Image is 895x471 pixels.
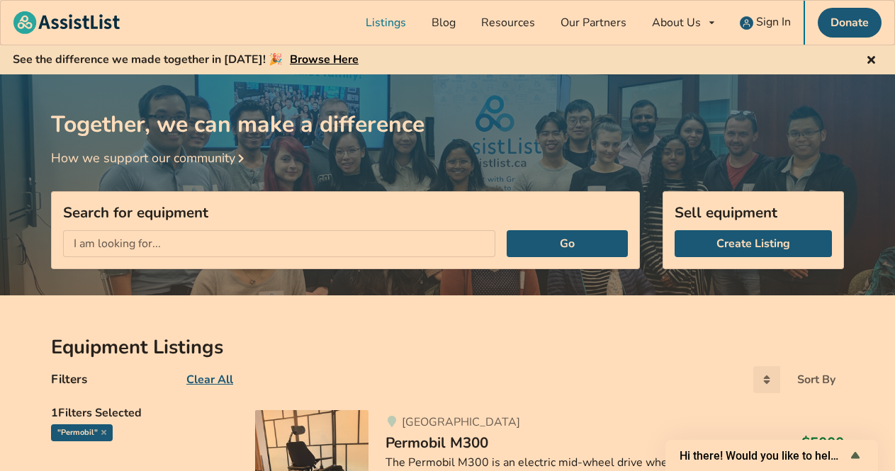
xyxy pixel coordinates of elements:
[51,335,844,360] h2: Equipment Listings
[51,74,844,139] h1: Together, we can make a difference
[13,52,359,67] h5: See the difference we made together in [DATE]! 🎉
[353,1,419,45] a: Listings
[51,424,113,441] div: "permobil"
[818,8,882,38] a: Donate
[727,1,804,45] a: user icon Sign In
[63,203,628,222] h3: Search for equipment
[186,372,233,387] u: Clear All
[507,230,628,257] button: Go
[51,149,249,166] a: How we support our community
[13,11,120,34] img: assistlist-logo
[468,1,548,45] a: Resources
[801,433,844,452] h3: $5000
[402,414,520,430] span: [GEOGRAPHIC_DATA]
[680,449,847,463] span: Hi there! Would you like to help us improve AssistList?
[652,17,701,28] div: About Us
[63,230,495,257] input: I am looking for...
[797,374,835,385] div: Sort By
[548,1,639,45] a: Our Partners
[740,16,753,30] img: user icon
[675,230,832,257] a: Create Listing
[51,371,87,387] h4: Filters
[385,433,488,453] span: Permobil M300
[419,1,468,45] a: Blog
[51,399,232,424] h5: 1 Filters Selected
[756,14,791,30] span: Sign In
[290,52,359,67] a: Browse Here
[675,203,832,222] h3: Sell equipment
[680,447,864,464] button: Show survey - Hi there! Would you like to help us improve AssistList?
